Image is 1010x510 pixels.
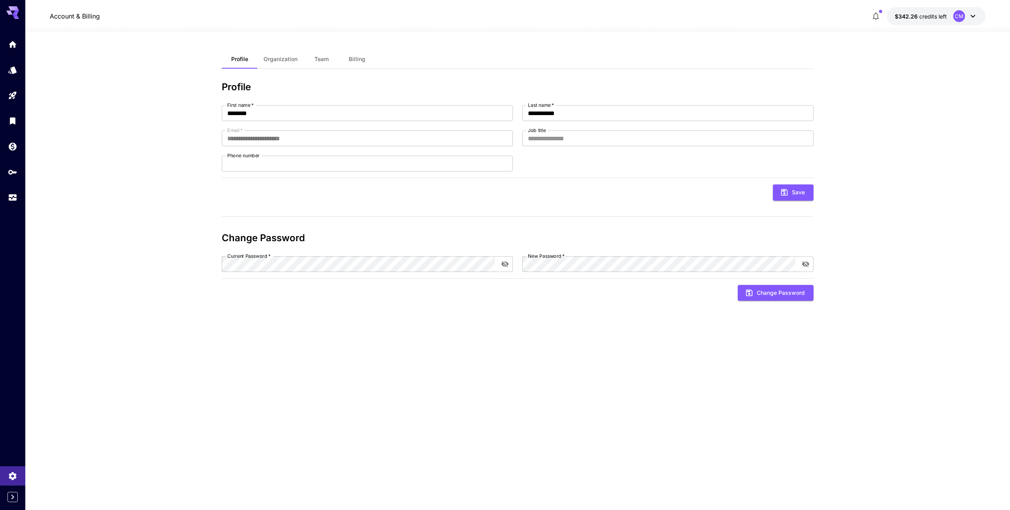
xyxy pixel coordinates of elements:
[799,257,813,271] button: toggle password visibility
[953,10,965,22] div: CM
[8,65,17,75] div: Models
[895,13,919,20] span: $342.26
[222,82,814,93] h3: Profile
[227,152,260,159] label: Phone number
[895,12,947,20] div: $342.26353
[227,102,254,108] label: First name
[8,141,17,151] div: Wallet
[8,39,17,49] div: Home
[222,233,814,244] h3: Change Password
[227,127,243,134] label: Email
[528,102,554,108] label: Last name
[887,7,986,25] button: $342.26353CM
[227,253,271,259] label: Current Password
[919,13,947,20] span: credits left
[349,56,365,63] span: Billing
[314,56,329,63] span: Team
[498,257,512,271] button: toggle password visibility
[264,56,297,63] span: Organization
[50,11,100,21] nav: breadcrumb
[231,56,248,63] span: Profile
[8,116,17,126] div: Library
[8,469,17,478] div: Settings
[738,285,814,301] button: Change Password
[773,184,814,201] button: Save
[528,127,546,134] label: Job title
[7,492,18,502] button: Expand sidebar
[8,193,17,203] div: Usage
[50,11,100,21] a: Account & Billing
[8,91,17,101] div: Playground
[8,167,17,177] div: API Keys
[528,253,565,259] label: New Password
